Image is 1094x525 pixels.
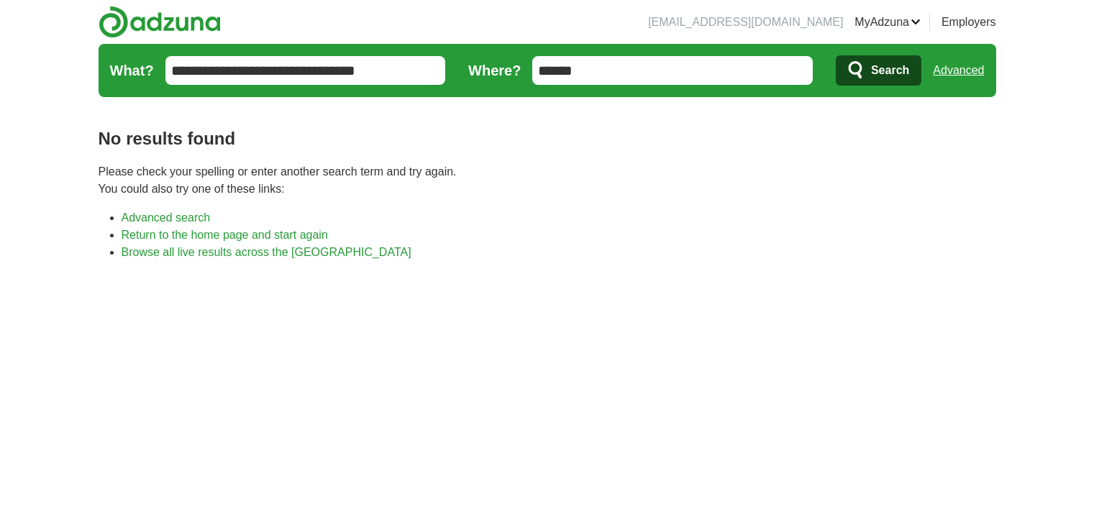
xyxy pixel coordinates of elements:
a: Employers [942,14,996,31]
span: Search [871,56,909,85]
a: Advanced search [122,211,211,224]
a: MyAdzuna [854,14,921,31]
label: What? [110,60,154,81]
label: Where? [468,60,521,81]
p: Please check your spelling or enter another search term and try again. You could also try one of ... [99,163,996,198]
h1: No results found [99,126,996,152]
img: Adzuna logo [99,6,221,38]
a: Advanced [933,56,984,85]
li: [EMAIL_ADDRESS][DOMAIN_NAME] [648,14,843,31]
button: Search [836,55,921,86]
a: Browse all live results across the [GEOGRAPHIC_DATA] [122,246,411,258]
a: Return to the home page and start again [122,229,328,241]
